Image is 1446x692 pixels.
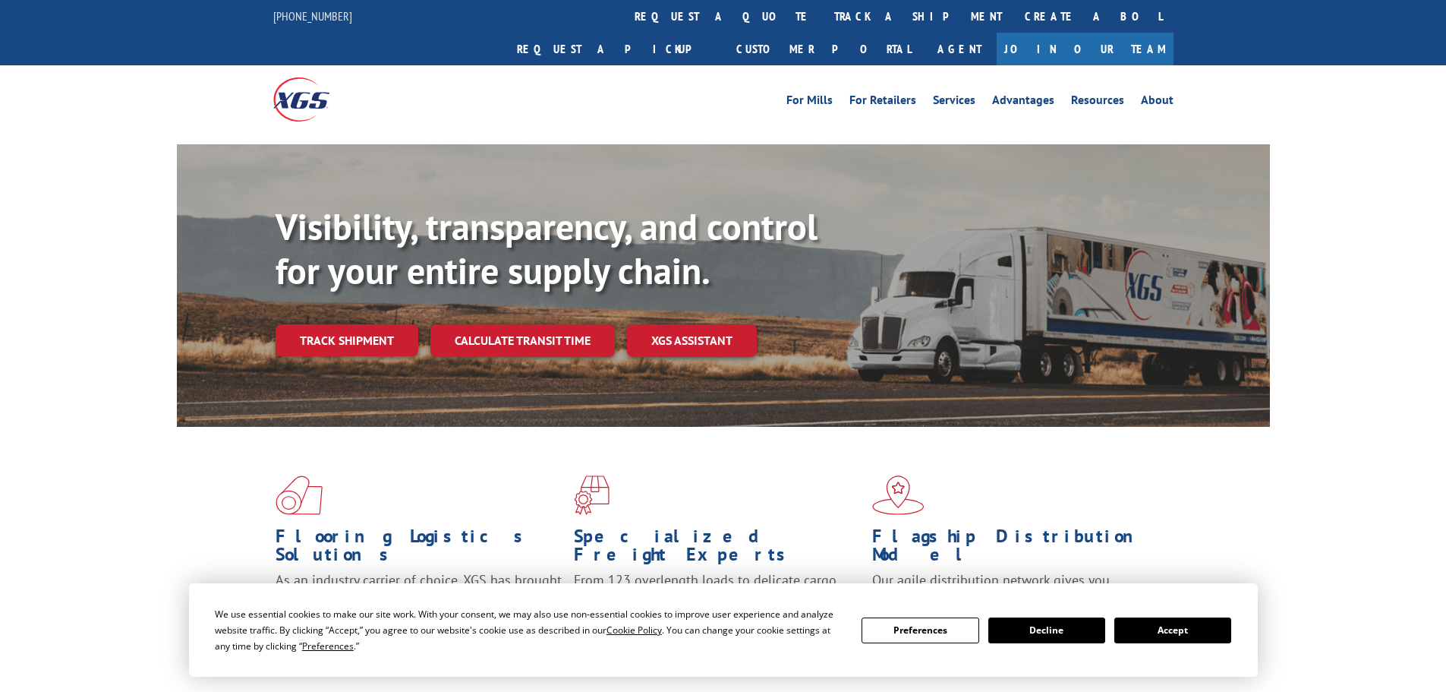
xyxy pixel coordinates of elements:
[862,618,978,643] button: Preferences
[574,571,861,639] p: From 123 overlength loads to delicate cargo, our experienced staff knows the best way to move you...
[574,476,610,515] img: xgs-icon-focused-on-flooring-red
[276,527,562,571] h1: Flooring Logistics Solutions
[506,33,725,65] a: Request a pickup
[606,624,662,637] span: Cookie Policy
[1141,94,1173,111] a: About
[273,8,352,24] a: [PHONE_NUMBER]
[1071,94,1124,111] a: Resources
[1114,618,1231,643] button: Accept
[189,583,1258,677] div: Cookie Consent Prompt
[627,324,757,357] a: XGS ASSISTANT
[276,571,562,625] span: As an industry carrier of choice, XGS has brought innovation and dedication to flooring logistics...
[276,203,818,294] b: Visibility, transparency, and control for your entire supply chain.
[276,324,418,356] a: Track shipment
[872,476,925,515] img: xgs-icon-flagship-distribution-model-red
[872,571,1151,607] span: Our agile distribution network gives you nationwide inventory management on demand.
[872,527,1159,571] h1: Flagship Distribution Model
[988,618,1105,643] button: Decline
[992,94,1054,111] a: Advantages
[933,94,975,111] a: Services
[725,33,922,65] a: Customer Portal
[215,606,843,654] div: We use essential cookies to make our site work. With your consent, we may also use non-essential ...
[997,33,1173,65] a: Join Our Team
[849,94,916,111] a: For Retailers
[276,476,323,515] img: xgs-icon-total-supply-chain-intelligence-red
[922,33,997,65] a: Agent
[302,640,354,653] span: Preferences
[786,94,833,111] a: For Mills
[430,324,615,357] a: Calculate transit time
[574,527,861,571] h1: Specialized Freight Experts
